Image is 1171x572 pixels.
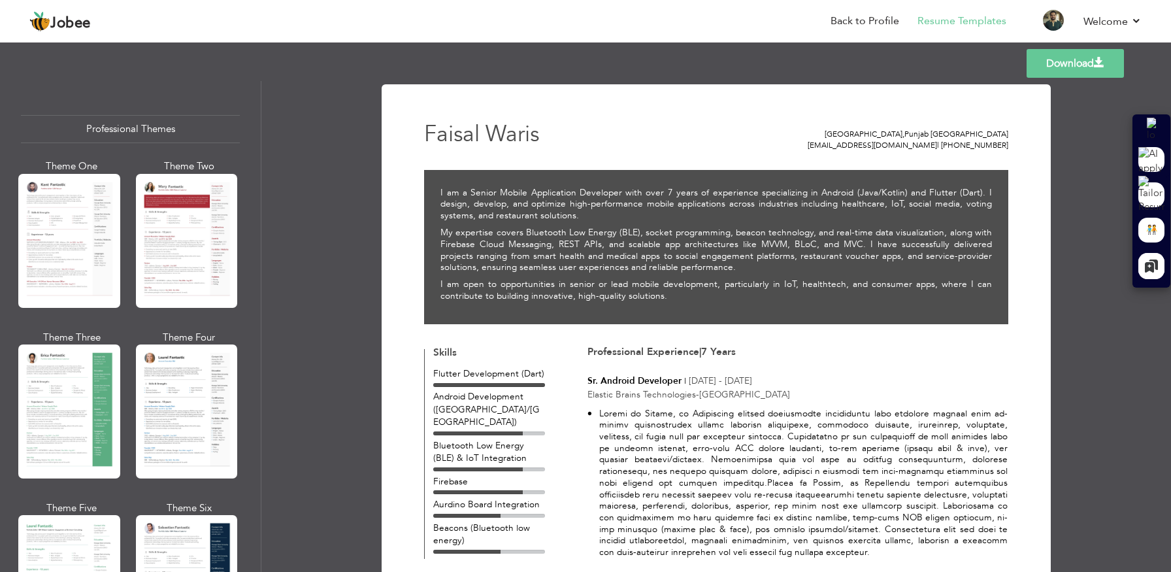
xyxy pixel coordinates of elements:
[139,331,240,345] div: Theme Four
[21,115,240,143] div: Professional Themes
[50,16,91,31] span: Jobee
[433,498,545,511] div: Aurdino Board Integration
[941,140,1008,150] span: [PHONE_NUMBER]
[21,501,123,515] div: Theme Five
[696,388,699,401] span: -
[699,345,701,359] span: |
[1083,14,1142,29] a: Welcome
[587,388,1008,401] p: Elastic Brains Technologies [GEOGRAPHIC_DATA]
[831,14,899,29] a: Back to Profile
[433,367,545,380] div: Flutter Development (Dart)
[433,439,545,465] div: Bluetooth Low Energy (BLE) & IoT Integration
[765,129,1009,140] p: [GEOGRAPHIC_DATA] Punjab [GEOGRAPHIC_DATA]
[139,160,240,173] div: Theme Two
[21,160,123,173] div: Theme One
[486,119,539,149] span: Waris
[21,331,123,345] div: Theme Three
[440,278,992,301] p: I am open to opportunities in senior or lead mobile development, particularly in IoT, healthtech,...
[433,348,545,359] h4: Skills
[587,347,1008,358] h3: Professional Experience 7 Years
[1027,49,1124,78] a: Download
[917,14,1006,29] a: Resume Templates
[902,129,904,139] span: ,
[433,390,545,428] div: Android Development ([GEOGRAPHIC_DATA]/[GEOGRAPHIC_DATA])
[424,119,480,149] span: Faisal
[433,522,545,547] div: Beacons (Bluetooth low energy)
[684,375,686,387] span: |
[808,140,939,150] span: [EMAIL_ADDRESS][DOMAIN_NAME]
[587,375,682,387] span: Sr. Android Developer
[29,11,50,32] img: jobee.io
[139,501,240,515] div: Theme Six
[689,375,752,387] span: [DATE] - [DATE]
[937,140,939,150] span: |
[587,408,1008,558] li: Loremi do Sitame, co Adipiscing elitsed doeiusmodte incididuntu labo etdolore magnaal enim ad-min...
[29,11,91,32] a: Jobee
[1043,10,1064,31] img: Profile Img
[440,187,992,222] p: I am a Senior Mobile Application Developer with over 7 years of experience specializing in Androi...
[433,475,545,488] div: Firebase
[440,227,992,273] p: My expertise covers Bluetooth Low Energy (BLE), socket programming, beacon technology, and real-t...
